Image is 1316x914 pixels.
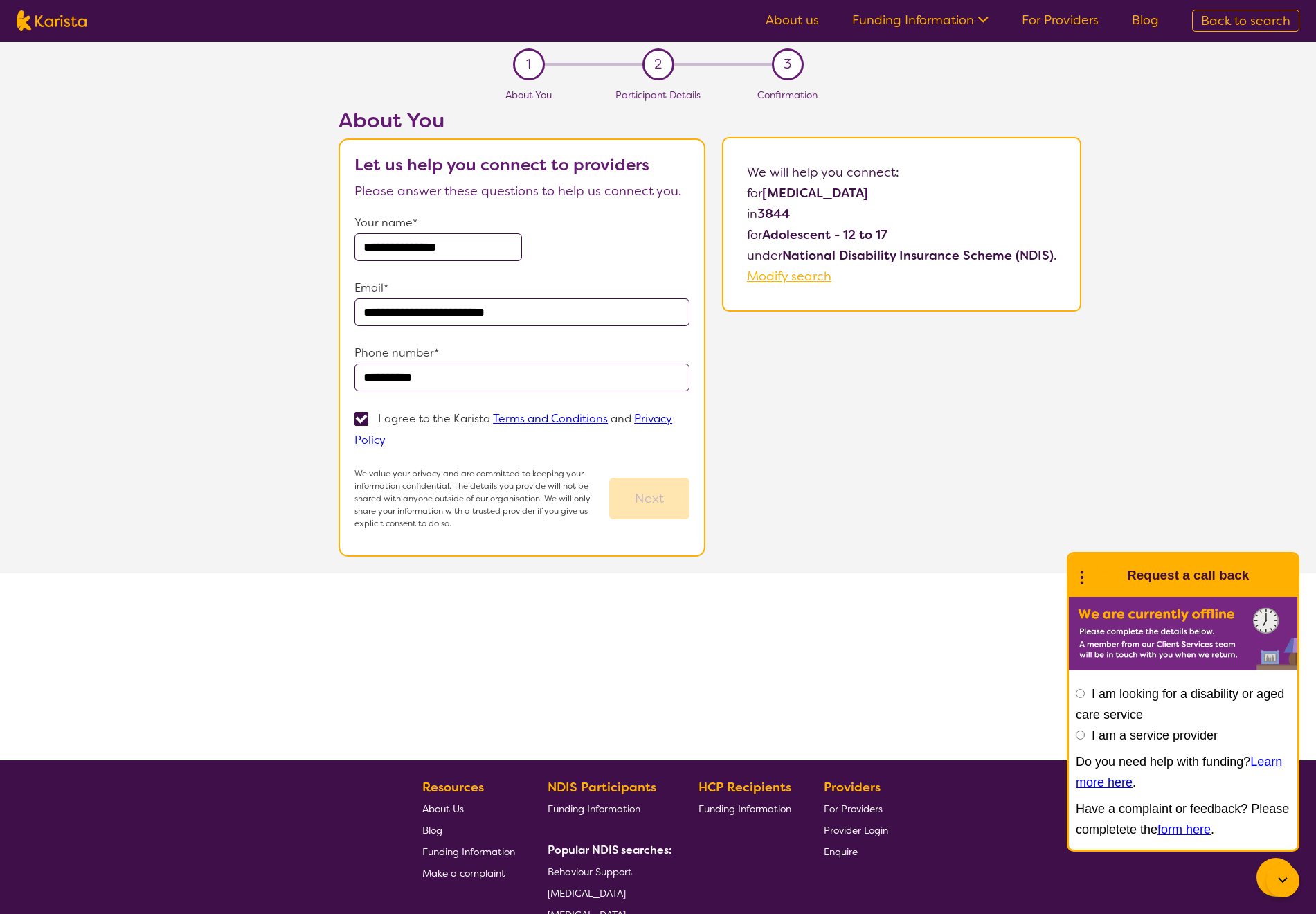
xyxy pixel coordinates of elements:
[493,411,608,426] a: Terms and Conditions
[354,467,609,530] p: We value your privacy and are committed to keeping your information confidential. The details you...
[762,185,868,201] b: [MEDICAL_DATA]
[747,245,1056,266] p: under .
[548,882,667,904] a: [MEDICAL_DATA]
[354,154,649,176] b: Let us help you connect to providers
[747,224,1056,245] p: for
[505,89,552,101] span: About You
[548,798,667,819] a: Funding Information
[615,89,701,101] span: Participant Details
[1157,823,1211,836] a: form here
[747,183,1056,204] p: for
[354,411,672,447] p: I agree to the Karista and
[422,819,515,841] a: Blog
[784,54,791,75] span: 3
[548,779,656,796] b: NDIS Participants
[339,108,705,133] h2: About You
[1022,12,1099,28] a: For Providers
[782,247,1054,264] b: National Disability Insurance Scheme (NDIS)
[422,798,515,819] a: About Us
[422,862,515,884] a: Make a complaint
[548,843,672,857] b: Popular NDIS searches:
[422,779,484,796] b: Resources
[354,278,689,298] p: Email*
[354,181,689,201] p: Please answer these questions to help us connect you.
[1092,728,1218,742] label: I am a service provider
[1076,751,1290,793] p: Do you need help with funding? .
[757,206,790,222] b: 3844
[548,803,640,815] span: Funding Information
[747,162,1056,183] p: We will help you connect:
[1127,565,1249,586] h1: Request a call back
[852,12,989,28] a: Funding Information
[422,803,464,815] span: About Us
[548,887,626,899] span: [MEDICAL_DATA]
[824,824,888,836] span: Provider Login
[1076,687,1284,722] label: I am looking for a disability or aged care service
[824,841,888,862] a: Enquire
[422,824,442,836] span: Blog
[548,861,667,882] a: Behaviour Support
[1091,562,1119,589] img: Karista
[824,779,881,796] b: Providers
[698,779,791,796] b: HCP Recipients
[824,798,888,819] a: For Providers
[1076,798,1290,840] p: Have a complaint or feedback? Please completete the .
[1256,858,1295,897] button: Channel Menu
[654,54,662,75] span: 2
[766,12,819,28] a: About us
[1192,10,1299,32] a: Back to search
[824,819,888,841] a: Provider Login
[747,268,831,285] a: Modify search
[698,798,791,819] a: Funding Information
[548,866,632,878] span: Behaviour Support
[422,845,515,858] span: Funding Information
[354,343,689,364] p: Phone number*
[1132,12,1159,28] a: Blog
[747,204,1056,224] p: in
[698,803,791,815] span: Funding Information
[1069,597,1297,670] img: Karista offline chat form to request call back
[526,54,531,75] span: 1
[17,10,87,31] img: Karista logo
[824,845,858,858] span: Enquire
[422,867,505,879] span: Make a complaint
[824,803,883,815] span: For Providers
[354,213,689,233] p: Your name*
[422,841,515,862] a: Funding Information
[757,89,818,101] span: Confirmation
[1201,12,1290,29] span: Back to search
[762,226,887,243] b: Adolescent - 12 to 17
